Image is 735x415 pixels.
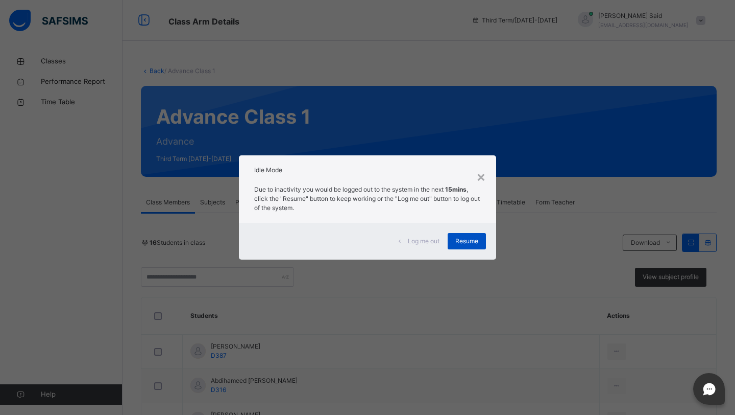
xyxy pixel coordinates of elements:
h2: Idle Mode [254,166,481,175]
strong: 15mins [445,186,467,193]
span: Log me out [408,237,439,246]
p: Due to inactivity you would be logged out to the system in the next , click the "Resume" button t... [254,185,481,213]
div: × [476,166,486,187]
span: Resume [455,237,478,246]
